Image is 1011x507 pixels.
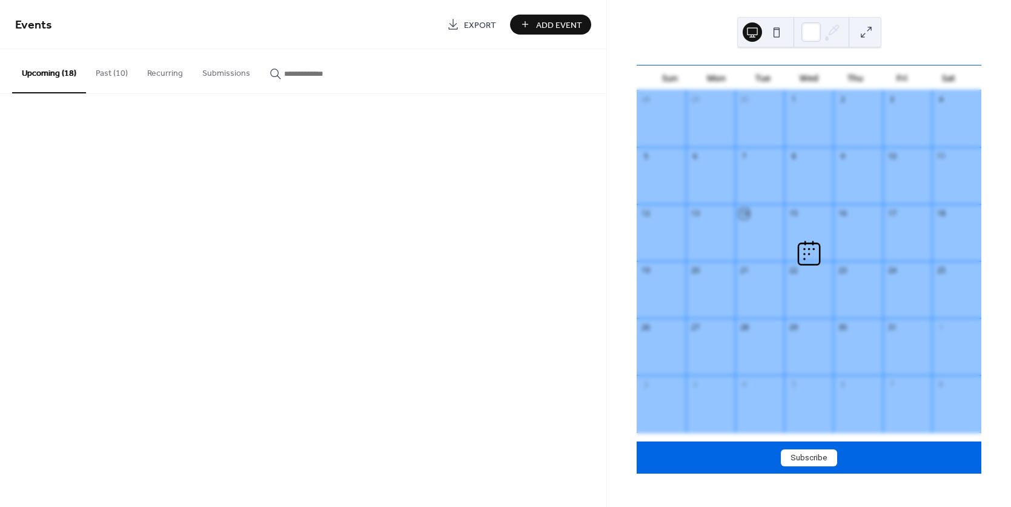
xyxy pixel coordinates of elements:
button: Add Event [510,15,591,35]
div: 5 [641,152,651,162]
div: Thu [832,65,879,90]
div: 8 [936,380,946,390]
div: Sat [925,65,972,90]
div: 28 [739,323,749,333]
div: Sun [646,65,693,90]
div: 28 [641,95,651,105]
div: 24 [887,266,897,276]
div: 19 [641,266,651,276]
div: 3 [887,95,897,105]
div: 7 [739,152,749,162]
a: Export [438,15,505,35]
button: Submissions [193,49,260,92]
button: Past (10) [86,49,138,92]
div: 14 [739,209,749,219]
div: 20 [690,266,700,276]
span: Events [15,13,52,37]
button: Subscribe [781,449,837,466]
button: Recurring [138,49,193,92]
button: Upcoming (18) [12,49,86,93]
div: 8 [789,152,799,162]
div: 25 [936,266,946,276]
div: 29 [789,323,799,333]
div: 7 [887,380,897,390]
div: 17 [887,209,897,219]
div: 30 [838,323,848,333]
div: 13 [690,209,700,219]
div: 3 [690,380,700,390]
div: Wed [786,65,832,90]
div: 31 [887,323,897,333]
div: 6 [690,152,700,162]
div: 12 [641,209,651,219]
div: Mon [693,65,740,90]
div: Tue [740,65,786,90]
div: 30 [739,95,749,105]
div: 22 [789,266,799,276]
div: 16 [838,209,848,219]
div: 2 [641,380,651,390]
div: 15 [789,209,799,219]
div: 1 [936,323,946,333]
div: 5 [789,380,799,390]
div: 26 [641,323,651,333]
div: 4 [936,95,946,105]
div: Fri [879,65,926,90]
div: 18 [936,209,946,219]
span: Export [464,19,496,32]
div: 4 [739,380,749,390]
div: 21 [739,266,749,276]
div: 23 [838,266,848,276]
span: Add Event [536,19,582,32]
div: 9 [838,152,848,162]
div: 6 [838,380,848,390]
div: 11 [936,152,946,162]
div: 27 [690,323,700,333]
div: 10 [887,152,897,162]
div: 29 [690,95,700,105]
div: 2 [838,95,848,105]
div: 1 [789,95,799,105]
